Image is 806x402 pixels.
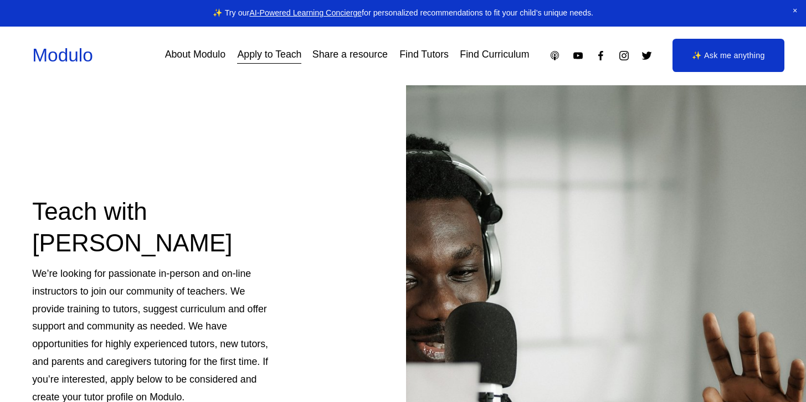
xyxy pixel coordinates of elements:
a: Instagram [618,50,630,61]
a: Find Tutors [399,45,449,65]
a: About Modulo [165,45,225,65]
a: Share a resource [312,45,388,65]
a: YouTube [572,50,584,61]
a: Apple Podcasts [549,50,561,61]
a: Modulo [32,45,93,65]
a: Facebook [595,50,607,61]
a: AI-Powered Learning Concierge [249,8,362,17]
a: ✨ Ask me anything [672,39,785,72]
a: Twitter [641,50,653,61]
a: Apply to Teach [237,45,301,65]
h2: Teach with [PERSON_NAME] [32,195,275,259]
a: Find Curriculum [460,45,529,65]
